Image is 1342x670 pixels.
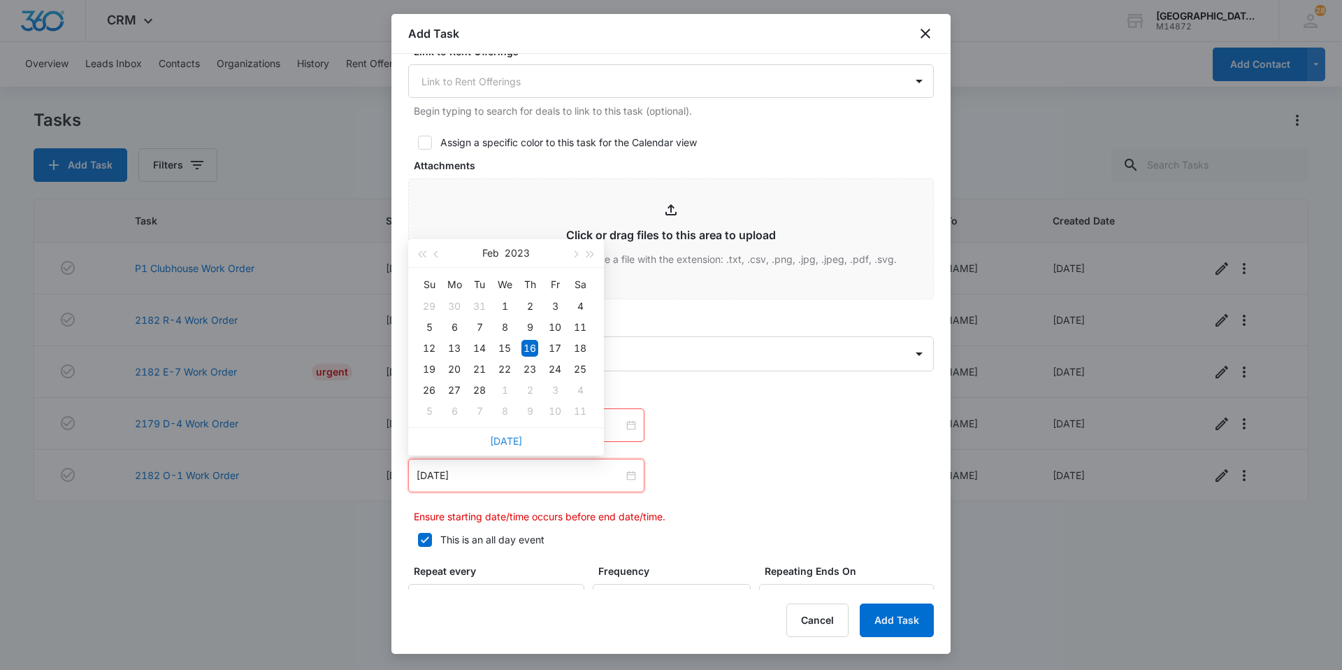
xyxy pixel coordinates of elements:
[547,382,563,399] div: 3
[572,403,589,420] div: 11
[496,361,513,378] div: 22
[521,319,538,336] div: 9
[542,401,568,422] td: 2023-03-10
[417,359,442,380] td: 2023-02-19
[414,509,934,524] p: Ensure starting date/time occurs before end date/time.
[471,319,488,336] div: 7
[860,604,934,637] button: Add Task
[414,388,939,403] label: Time span
[417,468,623,483] input: Feb 16, 2023
[517,317,542,338] td: 2023-02-09
[496,403,513,420] div: 8
[547,361,563,378] div: 24
[572,361,589,378] div: 25
[471,340,488,357] div: 14
[421,319,438,336] div: 5
[417,380,442,401] td: 2023-02-26
[467,273,492,296] th: Tu
[446,382,463,399] div: 27
[442,359,467,380] td: 2023-02-20
[471,403,488,420] div: 7
[440,135,697,150] div: Assign a specific color to this task for the Calendar view
[442,317,467,338] td: 2023-02-06
[471,298,488,315] div: 31
[408,25,459,42] h1: Add Task
[490,435,522,447] a: [DATE]
[417,273,442,296] th: Su
[568,401,593,422] td: 2023-03-11
[440,532,544,547] div: This is an all day event
[421,340,438,357] div: 12
[492,296,517,317] td: 2023-02-01
[542,296,568,317] td: 2023-02-03
[598,564,756,578] label: Frequency
[521,382,538,399] div: 2
[542,380,568,401] td: 2023-03-03
[467,338,492,359] td: 2023-02-14
[521,403,538,420] div: 9
[446,319,463,336] div: 6
[442,296,467,317] td: 2023-01-30
[492,359,517,380] td: 2023-02-22
[467,317,492,338] td: 2023-02-07
[568,359,593,380] td: 2023-02-25
[765,564,939,578] label: Repeating Ends On
[568,296,593,317] td: 2023-02-04
[542,317,568,338] td: 2023-02-10
[542,273,568,296] th: Fr
[442,273,467,296] th: Mo
[786,604,849,637] button: Cancel
[492,317,517,338] td: 2023-02-08
[482,239,499,267] button: Feb
[414,316,939,331] label: Assigned to
[421,403,438,420] div: 5
[442,380,467,401] td: 2023-02-27
[492,380,517,401] td: 2023-03-01
[517,296,542,317] td: 2023-02-02
[547,298,563,315] div: 3
[496,382,513,399] div: 1
[417,317,442,338] td: 2023-02-05
[568,338,593,359] td: 2023-02-18
[568,380,593,401] td: 2023-03-04
[496,340,513,357] div: 15
[542,338,568,359] td: 2023-02-17
[467,401,492,422] td: 2023-03-07
[568,317,593,338] td: 2023-02-11
[446,361,463,378] div: 20
[572,382,589,399] div: 4
[496,319,513,336] div: 8
[421,361,438,378] div: 19
[521,361,538,378] div: 23
[442,338,467,359] td: 2023-02-13
[446,340,463,357] div: 13
[917,25,934,42] button: close
[467,359,492,380] td: 2023-02-21
[414,104,934,118] p: Begin typing to search for deals to link to this task (optional).
[408,584,584,618] input: Number
[414,564,590,578] label: Repeat every
[521,340,538,357] div: 16
[417,401,442,422] td: 2023-03-05
[421,298,438,315] div: 29
[446,298,463,315] div: 30
[547,340,563,357] div: 17
[471,361,488,378] div: 21
[471,382,488,399] div: 28
[517,401,542,422] td: 2023-03-09
[572,340,589,357] div: 18
[492,338,517,359] td: 2023-02-15
[446,403,463,420] div: 6
[547,403,563,420] div: 10
[421,382,438,399] div: 26
[492,401,517,422] td: 2023-03-08
[442,401,467,422] td: 2023-03-06
[517,338,542,359] td: 2023-02-16
[417,296,442,317] td: 2023-01-29
[572,319,589,336] div: 11
[492,273,517,296] th: We
[467,296,492,317] td: 2023-01-31
[521,298,538,315] div: 2
[517,380,542,401] td: 2023-03-02
[572,298,589,315] div: 4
